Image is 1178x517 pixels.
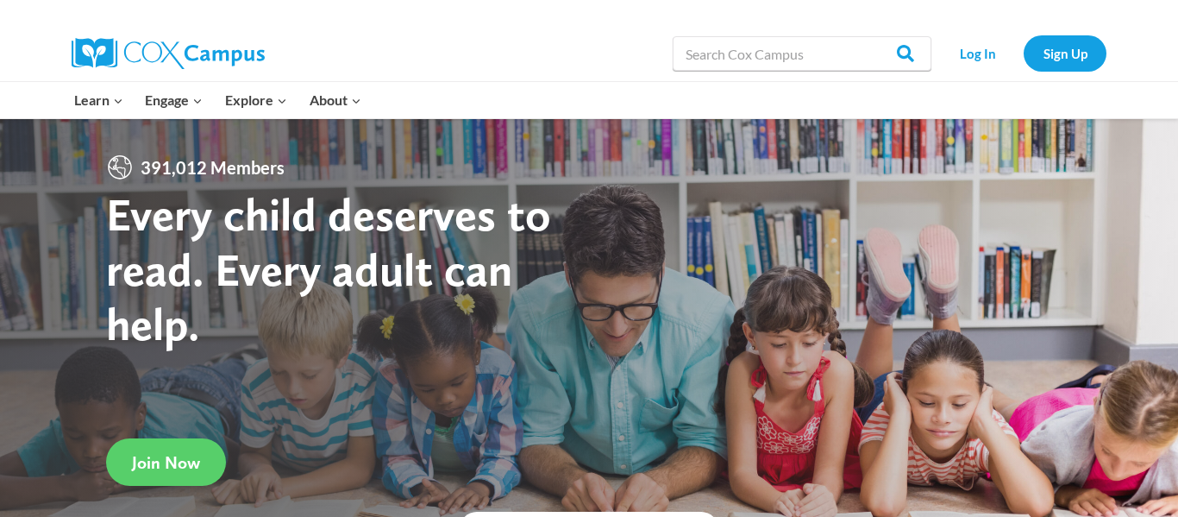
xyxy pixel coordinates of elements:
span: Join Now [132,452,200,473]
a: Log In [940,35,1015,71]
input: Search Cox Campus [673,36,931,71]
a: Sign Up [1024,35,1106,71]
nav: Primary Navigation [63,82,372,118]
span: Explore [225,89,287,111]
nav: Secondary Navigation [940,35,1106,71]
span: Engage [145,89,203,111]
img: Cox Campus [72,38,265,69]
span: About [310,89,361,111]
span: 391,012 Members [134,154,291,181]
strong: Every child deserves to read. Every adult can help. [106,186,551,351]
a: Join Now [106,438,226,486]
span: Learn [74,89,123,111]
